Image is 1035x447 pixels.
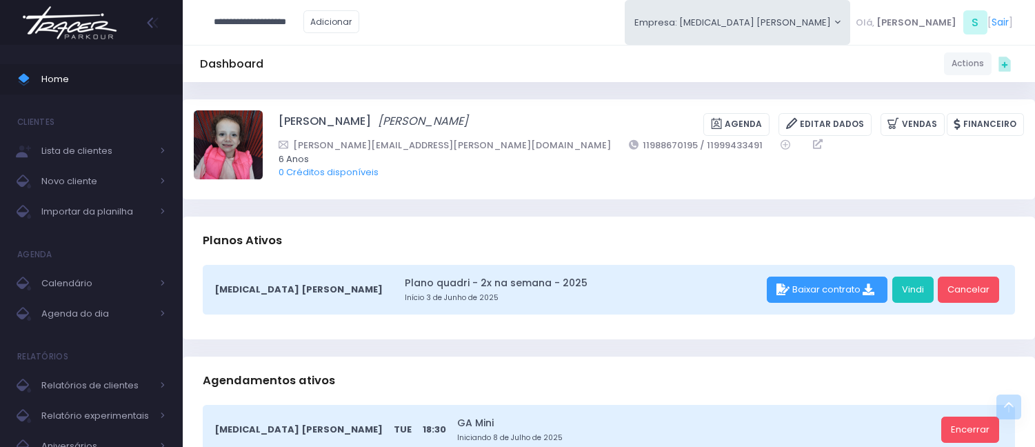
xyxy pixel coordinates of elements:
[876,16,956,30] span: [PERSON_NAME]
[457,416,936,430] a: GA Mini
[405,276,762,290] a: Plano quadri - 2x na semana - 2025
[405,292,762,304] small: Início 3 de Junho de 2025
[963,10,987,34] span: S
[944,52,992,75] a: Actions
[303,10,360,33] a: Adicionar
[457,433,936,444] small: Iniciando 8 de Julho de 2025
[703,113,770,136] a: Agenda
[423,423,446,437] span: 18:30
[41,203,152,221] span: Importar da planilha
[17,343,68,370] h4: Relatórios
[881,113,945,136] a: Vendas
[629,138,763,152] a: 11988670195 / 11999433491
[850,7,1018,38] div: [ ]
[778,113,872,136] a: Editar Dados
[17,108,54,136] h4: Clientes
[41,407,152,425] span: Relatório experimentais
[41,275,152,292] span: Calendário
[279,152,1006,166] span: 6 Anos
[378,113,468,129] i: [PERSON_NAME]
[279,166,379,179] a: 0 Créditos disponíveis
[378,113,468,136] a: [PERSON_NAME]
[41,142,152,160] span: Lista de clientes
[214,423,383,437] span: [MEDICAL_DATA] [PERSON_NAME]
[992,15,1009,30] a: Sair
[17,241,52,268] h4: Agenda
[947,113,1024,136] a: Financeiro
[41,377,152,395] span: Relatórios de clientes
[941,417,999,443] a: Encerrar
[203,361,335,400] h3: Agendamentos ativos
[279,113,371,136] a: [PERSON_NAME]
[214,283,383,297] span: [MEDICAL_DATA] [PERSON_NAME]
[279,138,611,152] a: [PERSON_NAME][EMAIL_ADDRESS][PERSON_NAME][DOMAIN_NAME]
[41,70,165,88] span: Home
[767,277,887,303] div: Baixar contrato
[194,110,263,179] img: Giovanna Rodrigues Gialluize
[856,16,874,30] span: Olá,
[41,172,152,190] span: Novo cliente
[200,57,263,71] h5: Dashboard
[203,221,282,260] h3: Planos Ativos
[394,423,412,437] span: Tue
[41,305,152,323] span: Agenda do dia
[892,277,934,303] a: Vindi
[938,277,999,303] a: Cancelar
